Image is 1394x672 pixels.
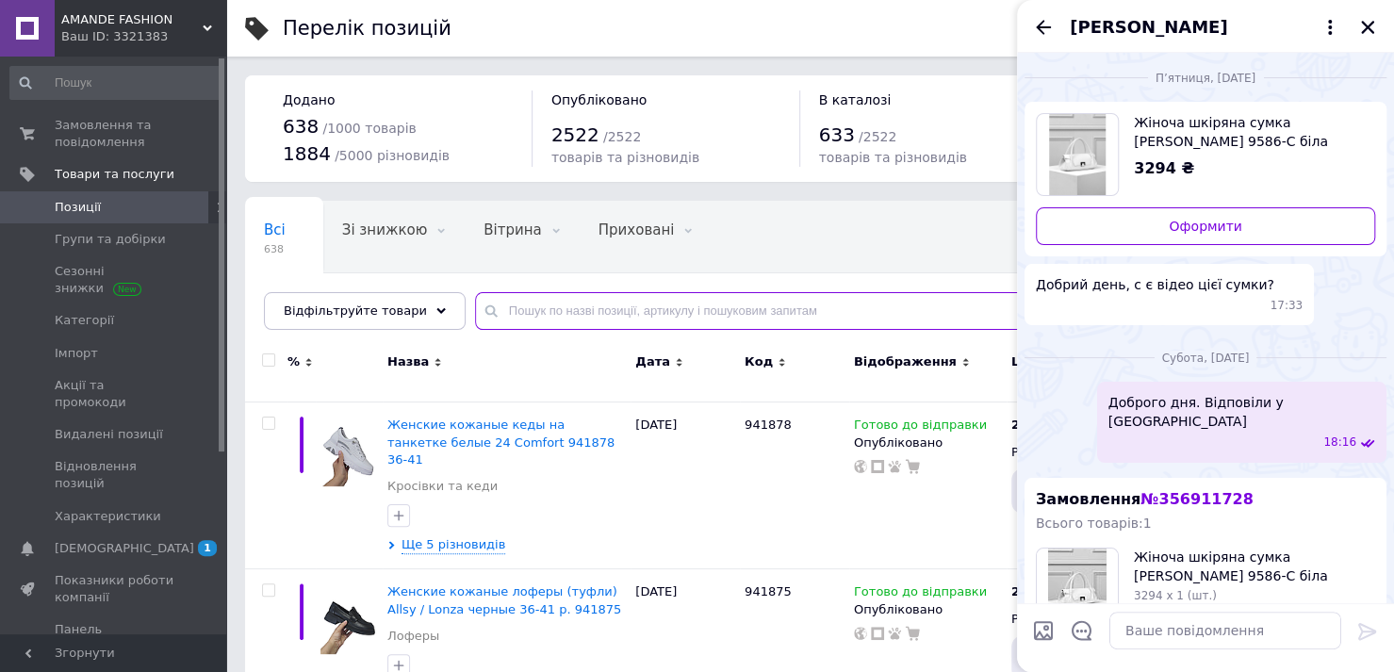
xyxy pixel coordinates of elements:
[854,584,987,604] span: Готово до відправки
[1011,583,1063,600] div: ₴
[1011,444,1117,461] div: Роздріб
[283,19,451,39] div: Перелік позицій
[1134,159,1194,177] span: 3294 ₴
[55,199,101,216] span: Позиції
[1148,71,1263,87] span: п’ятниця, [DATE]
[1011,418,1050,432] b: 2 894
[387,418,615,466] a: Женские кожаные кеды на танкетке белые 24 Comfort 941878 36-41
[854,434,1002,451] div: Опубліковано
[320,583,378,654] img: Женские кожаные лоферы (туфли) Allsy / Lonza черные 36-41 р. 941875
[1049,114,1106,195] img: 6705702727_w640_h640_zhenskaya-kozhanaya-sumka.jpg
[9,66,222,100] input: Пошук
[1070,15,1227,40] span: [PERSON_NAME]
[283,115,319,138] span: 638
[387,628,439,645] a: Лоферы
[745,418,792,432] span: 941878
[635,353,670,370] span: Дата
[1356,16,1379,39] button: Закрити
[284,303,427,318] span: Відфільтруйте товари
[1134,589,1217,602] span: 3294 x 1 (шт.)
[819,123,855,146] span: 633
[859,129,896,144] span: / 2522
[322,121,416,136] span: / 1000 товарів
[55,117,174,151] span: Замовлення та повідомлення
[1032,16,1055,39] button: Назад
[1036,113,1375,196] a: Переглянути товар
[1036,275,1274,294] span: Добрий день, с є відео цієї сумки?
[335,148,450,163] span: / 5000 різновидів
[1155,351,1257,367] span: субота, [DATE]
[1323,434,1356,451] span: 18:16 09.08.2025
[1070,618,1094,643] button: Відкрити шаблони відповідей
[819,150,967,165] span: товарів та різновидів
[1070,15,1341,40] button: [PERSON_NAME]
[320,417,378,486] img: Женские кожаные кеды на танкетке белые 24 Comfort 941878 36-41
[55,377,174,411] span: Акції та промокоди
[1048,549,1106,630] img: 6705702727_w100_h100_zhenskaya-kozhanaya-sumka.jpg
[631,402,740,569] div: [DATE]
[55,572,174,606] span: Показники роботи компанії
[264,221,286,238] span: Всі
[1036,490,1254,508] span: Замовлення
[55,263,174,297] span: Сезонні знижки
[287,353,300,370] span: %
[854,353,957,370] span: Відображення
[264,242,286,256] span: 638
[55,540,194,557] span: [DEMOGRAPHIC_DATA]
[819,92,892,107] span: В каталозі
[55,231,166,248] span: Групи та добірки
[61,28,226,45] div: Ваш ID: 3321383
[745,353,773,370] span: Код
[1025,68,1386,87] div: 08.08.2025
[603,129,641,144] span: / 2522
[387,353,429,370] span: Назва
[283,142,331,165] span: 1884
[1134,113,1360,151] span: Жіноча шкіряна сумка [PERSON_NAME] 9586-C біла
[61,11,203,28] span: AMANDE FASHION
[1140,490,1253,508] span: № 356911728
[551,150,699,165] span: товарів та різновидів
[283,92,335,107] span: Додано
[1011,417,1063,434] div: ₴
[599,221,675,238] span: Приховані
[342,221,427,238] span: Зі знижкою
[854,601,1002,618] div: Опубліковано
[1036,516,1152,531] span: Всього товарів: 1
[551,123,599,146] span: 2522
[475,292,1356,330] input: Пошук по назві позиції, артикулу і пошуковим запитам
[55,166,174,183] span: Товари та послуги
[1011,353,1043,370] span: Ціна
[551,92,648,107] span: Опубліковано
[387,584,621,615] a: Женские кожаные лоферы (туфли) Allsy / Lonza черные 36-41 р. 941875
[55,458,174,492] span: Відновлення позицій
[402,536,505,554] span: Ще 5 різновидів
[55,345,98,362] span: Імпорт
[1271,298,1304,314] span: 17:33 08.08.2025
[1011,584,1050,598] b: 2 249
[745,584,792,598] span: 941875
[55,312,114,329] span: Категорії
[1025,348,1386,367] div: 09.08.2025
[1108,393,1375,431] span: Доброго дня. Відповіли у [GEOGRAPHIC_DATA]
[55,426,163,443] span: Видалені позиції
[55,621,174,655] span: Панель управління
[55,508,161,525] span: Характеристики
[264,293,362,310] span: Опубліковані
[387,478,498,495] a: Кросівки та кеди
[1036,207,1375,245] a: Оформити
[198,540,217,556] span: 1
[484,221,541,238] span: Вітрина
[1134,548,1375,585] span: Жіноча шкіряна сумка [PERSON_NAME] 9586-C біла
[854,418,987,437] span: Готово до відправки
[1011,611,1117,628] div: Роздріб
